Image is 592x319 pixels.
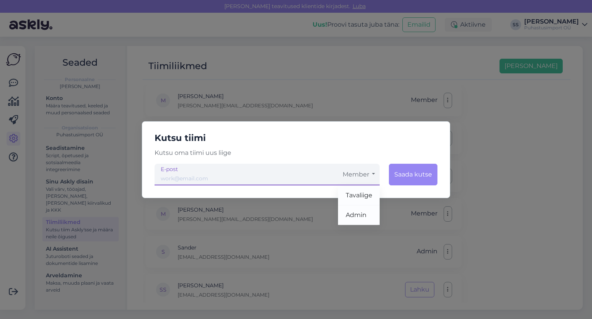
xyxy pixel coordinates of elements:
[389,164,437,185] button: Saada kutse
[338,164,380,185] button: Member
[155,164,338,185] input: work@email.com
[338,186,380,205] a: Tavaliige
[148,148,444,158] p: Kutsu oma tiimi uus liige
[148,131,444,145] h5: Kutsu tiimi
[338,205,380,225] a: Admin
[161,165,178,173] small: E-post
